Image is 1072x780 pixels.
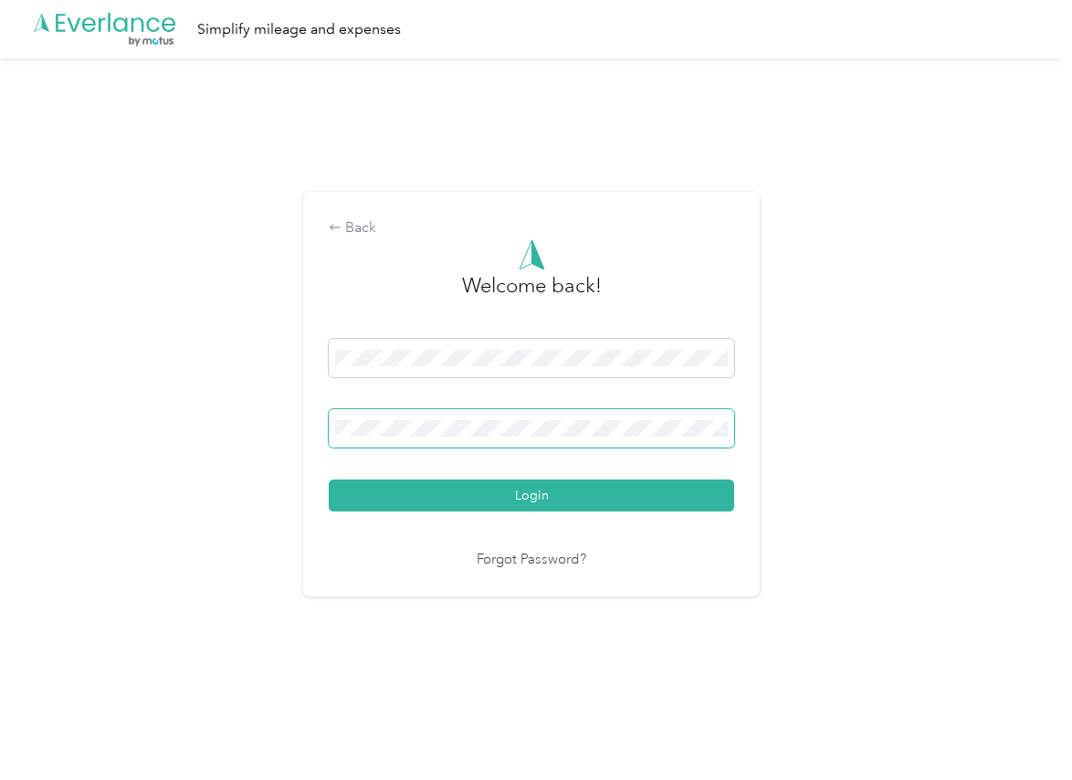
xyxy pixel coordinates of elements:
[197,18,401,41] div: Simplify mileage and expenses
[329,480,734,511] button: Login
[477,550,586,571] a: Forgot Password?
[329,217,734,239] div: Back
[462,270,602,320] h3: greeting
[970,678,1072,780] iframe: Everlance-gr Chat Button Frame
